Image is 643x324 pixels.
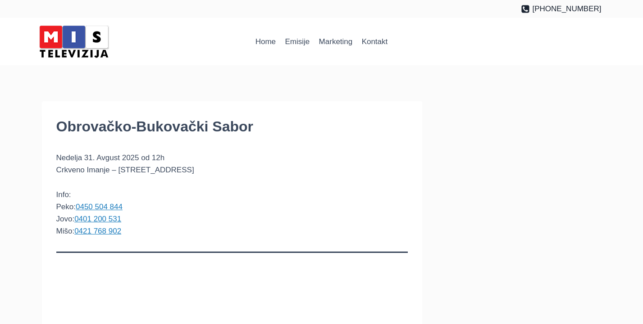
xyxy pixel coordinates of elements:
[532,3,601,15] span: [PHONE_NUMBER]
[357,31,392,53] a: Kontakt
[251,31,392,53] nav: Primary Navigation
[251,31,281,53] a: Home
[56,116,408,137] h1: Obrovačko-Bukovački Sabor
[74,215,121,223] a: 0401 200 531
[76,202,123,211] a: 0450 504 844
[521,3,602,15] a: [PHONE_NUMBER]
[36,22,112,61] img: MIS Television
[74,227,121,235] a: 0421 768 902
[280,31,314,53] a: Emisije
[314,31,357,53] a: Marketing
[56,152,408,237] p: Nedelja 31. Avgust 2025 od 12h Crkveno Imanje – [STREET_ADDRESS] Info: Peko: Јоvо: Мišо:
